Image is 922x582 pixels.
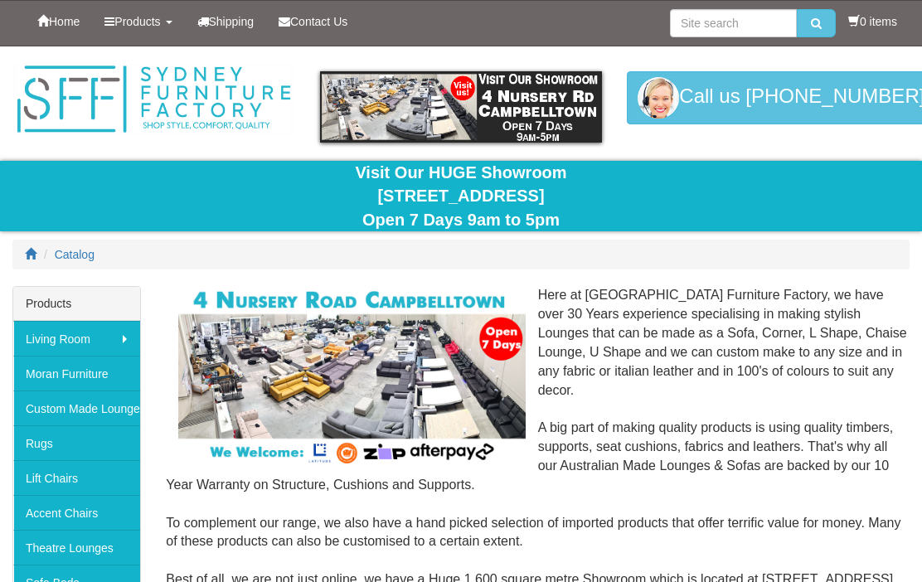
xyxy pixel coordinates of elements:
a: Theatre Lounges [13,530,140,565]
a: Moran Furniture [13,356,140,390]
input: Site search [670,9,797,37]
a: Living Room [13,321,140,356]
span: Shipping [209,15,255,28]
a: Accent Chairs [13,495,140,530]
li: 0 items [848,13,897,30]
a: Shipping [185,1,267,42]
span: Products [114,15,160,28]
a: Custom Made Lounges [13,390,140,425]
a: Home [25,1,92,42]
a: Lift Chairs [13,460,140,495]
span: Contact Us [290,15,347,28]
img: showroom.gif [320,71,603,143]
a: Rugs [13,425,140,460]
span: Home [49,15,80,28]
div: Products [13,287,140,321]
a: Products [92,1,184,42]
a: Catalog [55,248,95,261]
img: Sydney Furniture Factory [12,63,295,136]
img: Corner Modular Lounges [178,286,525,467]
a: Contact Us [266,1,360,42]
div: Visit Our HUGE Showroom [STREET_ADDRESS] Open 7 Days 9am to 5pm [12,161,910,232]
